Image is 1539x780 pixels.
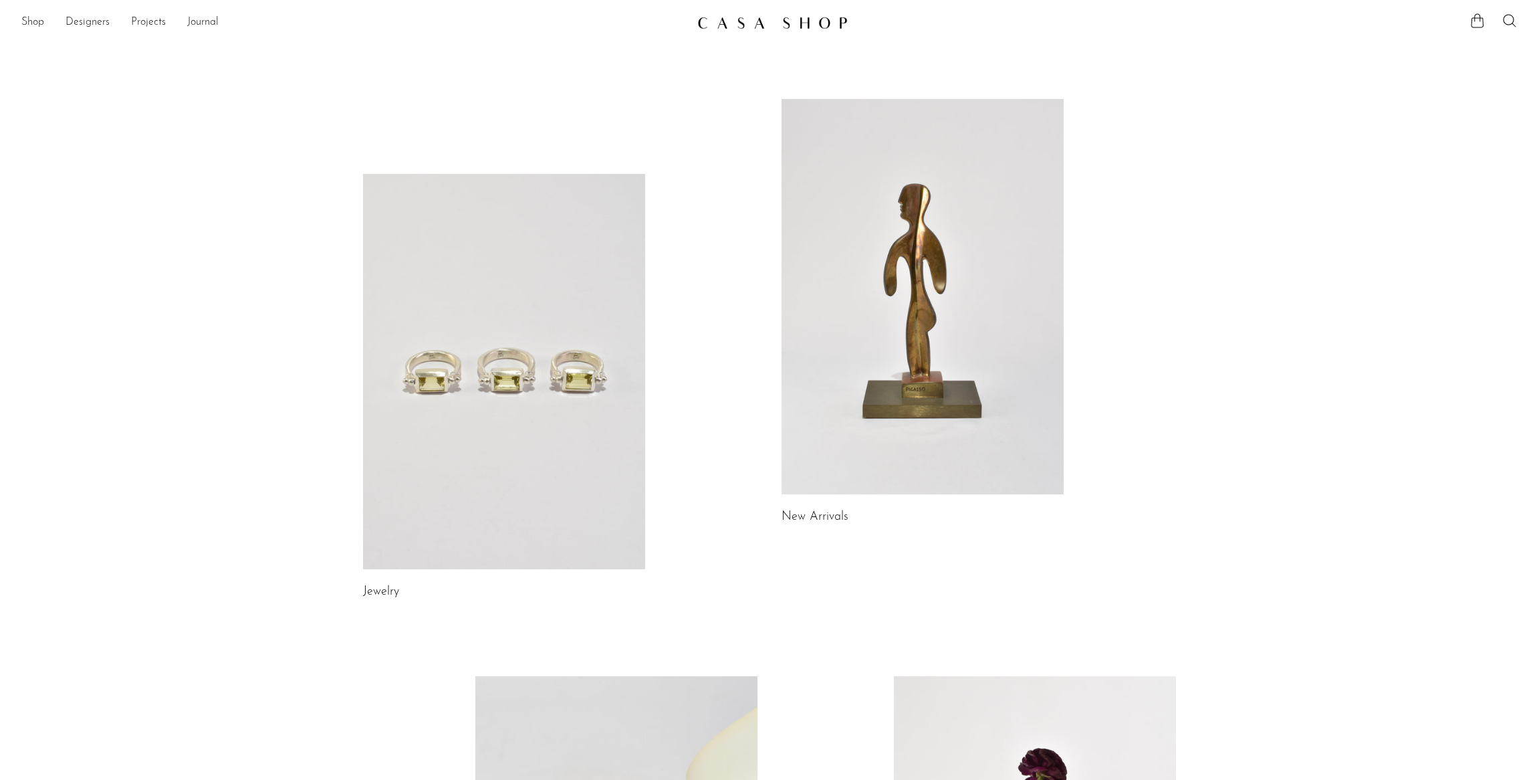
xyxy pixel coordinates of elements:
a: Designers [66,14,110,31]
a: Shop [21,14,44,31]
nav: Desktop navigation [21,11,687,34]
ul: NEW HEADER MENU [21,11,687,34]
a: Journal [187,14,219,31]
a: New Arrivals [782,511,848,523]
a: Projects [131,14,166,31]
a: Jewelry [363,586,399,598]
